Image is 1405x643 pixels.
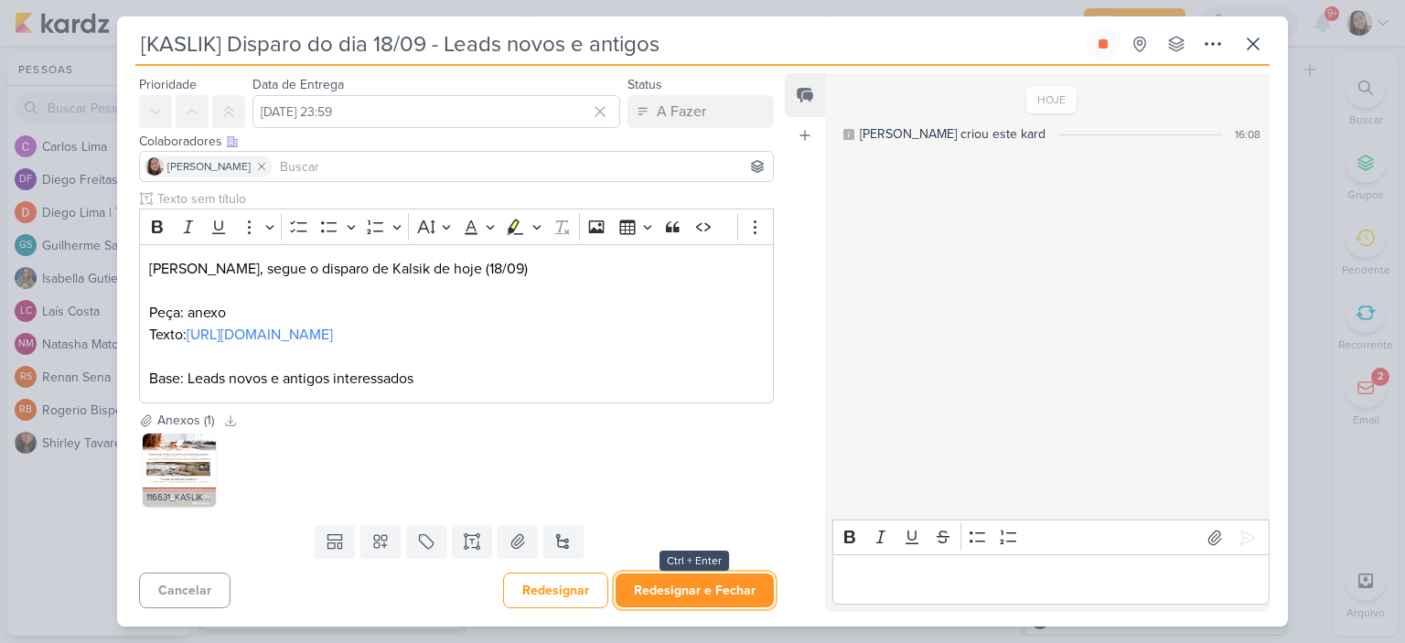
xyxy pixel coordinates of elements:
button: A Fazer [627,95,774,128]
label: Status [627,77,662,92]
div: Ctrl + Enter [660,551,729,571]
input: Kard Sem Título [135,27,1083,60]
div: Editor toolbar [139,209,774,244]
div: Colaboradores [139,132,774,151]
button: Redesignar [503,573,608,608]
div: Parar relógio [1096,37,1110,51]
div: 16:08 [1235,126,1260,143]
p: Base: Leads novos e antigos interessados [149,368,764,390]
button: Redesignar e Fechar [616,573,774,607]
span: [PERSON_NAME] [167,158,251,175]
p: Peça: anexo [149,302,764,324]
div: Anexos (1) [157,411,214,430]
input: Buscar [276,155,769,177]
div: Editor toolbar [832,520,1270,555]
div: Editor editing area: main [139,244,774,404]
div: [PERSON_NAME] criou este kard [860,124,1046,144]
img: sFZtcKtUSkpyEXX7bux2oAhf5Gt88X-metaMTE2NjMxX0tBU0xJSyBfIEUtTUFJTCBNS1QgXyBLQVNMSUsgSUJJUkFQVUVSQS... [143,434,216,507]
p: [PERSON_NAME], segue o disparo de Kalsik de hoje (18/09) [149,258,764,280]
p: Texto: [149,324,764,346]
div: Editor editing area: main [832,554,1270,605]
input: Texto sem título [154,189,774,209]
input: Select a date [252,95,620,128]
button: Cancelar [139,573,231,608]
div: 116631_KASLIK _ E-MAIL MKT _ KASLIK IBIRAPUERA _ BLOG _ AUTOMAÇÃO RESIDENCIAL.jpg [143,488,216,507]
div: A Fazer [657,101,706,123]
a: [URL][DOMAIN_NAME] [187,326,333,344]
label: Prioridade [139,77,197,92]
label: Data de Entrega [252,77,344,92]
img: Sharlene Khoury [145,157,164,176]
